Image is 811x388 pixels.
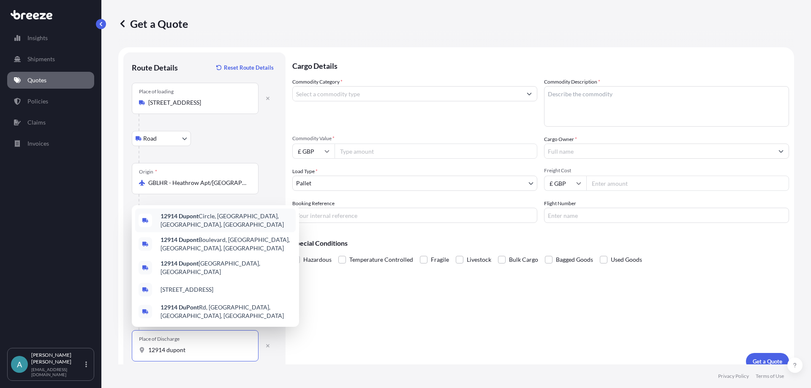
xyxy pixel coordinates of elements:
[161,259,292,276] span: [GEOGRAPHIC_DATA], [GEOGRAPHIC_DATA]
[161,304,199,311] b: 12914 DuPont
[161,212,292,229] span: Circle, [GEOGRAPHIC_DATA], [GEOGRAPHIC_DATA], [GEOGRAPHIC_DATA]
[139,336,180,342] div: Place of Discharge
[544,78,600,86] label: Commodity Description
[509,253,538,266] span: Bulk Cargo
[431,253,449,266] span: Fragile
[292,135,537,142] span: Commodity Value
[224,63,274,72] p: Reset Route Details
[293,86,522,101] input: Select a commodity type
[718,373,749,380] p: Privacy Policy
[139,88,174,95] div: Place of loading
[31,352,84,365] p: [PERSON_NAME] [PERSON_NAME]
[139,168,157,175] div: Origin
[556,253,593,266] span: Bagged Goods
[27,139,49,148] p: Invoices
[27,55,55,63] p: Shipments
[522,86,537,101] button: Show suggestions
[753,357,782,366] p: Get a Quote
[31,367,84,377] p: [EMAIL_ADDRESS][DOMAIN_NAME]
[132,205,299,327] div: Show suggestions
[161,285,213,294] span: [STREET_ADDRESS]
[349,253,413,266] span: Temperature Controlled
[544,144,773,159] input: Full name
[292,240,789,247] p: Special Conditions
[292,78,343,86] label: Commodity Category
[161,236,292,252] span: Boulevard, [GEOGRAPHIC_DATA], [GEOGRAPHIC_DATA], [GEOGRAPHIC_DATA]
[292,52,789,78] p: Cargo Details
[27,97,48,106] p: Policies
[161,236,199,243] b: 12914 Dupont
[296,179,311,187] span: Pallet
[118,17,188,30] p: Get a Quote
[544,135,577,144] label: Cargo Owner
[586,176,789,191] input: Enter amount
[544,167,789,174] span: Freight Cost
[292,167,318,176] span: Load Type
[161,260,199,267] b: 12914 Dupont
[773,144,789,159] button: Show suggestions
[148,98,248,107] input: Place of loading
[161,212,199,220] b: 12914 Dupont
[303,253,332,266] span: Hazardous
[148,179,248,187] input: Origin
[132,131,191,146] button: Select transport
[544,208,789,223] input: Enter name
[292,199,335,208] label: Booking Reference
[27,118,46,127] p: Claims
[611,253,642,266] span: Used Goods
[161,303,292,320] span: Rd, [GEOGRAPHIC_DATA], [GEOGRAPHIC_DATA], [GEOGRAPHIC_DATA]
[17,360,22,369] span: A
[756,373,784,380] p: Terms of Use
[544,199,576,208] label: Flight Number
[27,34,48,42] p: Insights
[335,144,537,159] input: Type amount
[467,253,491,266] span: Livestock
[292,208,537,223] input: Your internal reference
[132,62,178,73] p: Route Details
[27,76,46,84] p: Quotes
[143,134,157,143] span: Road
[148,346,248,354] input: Place of Discharge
